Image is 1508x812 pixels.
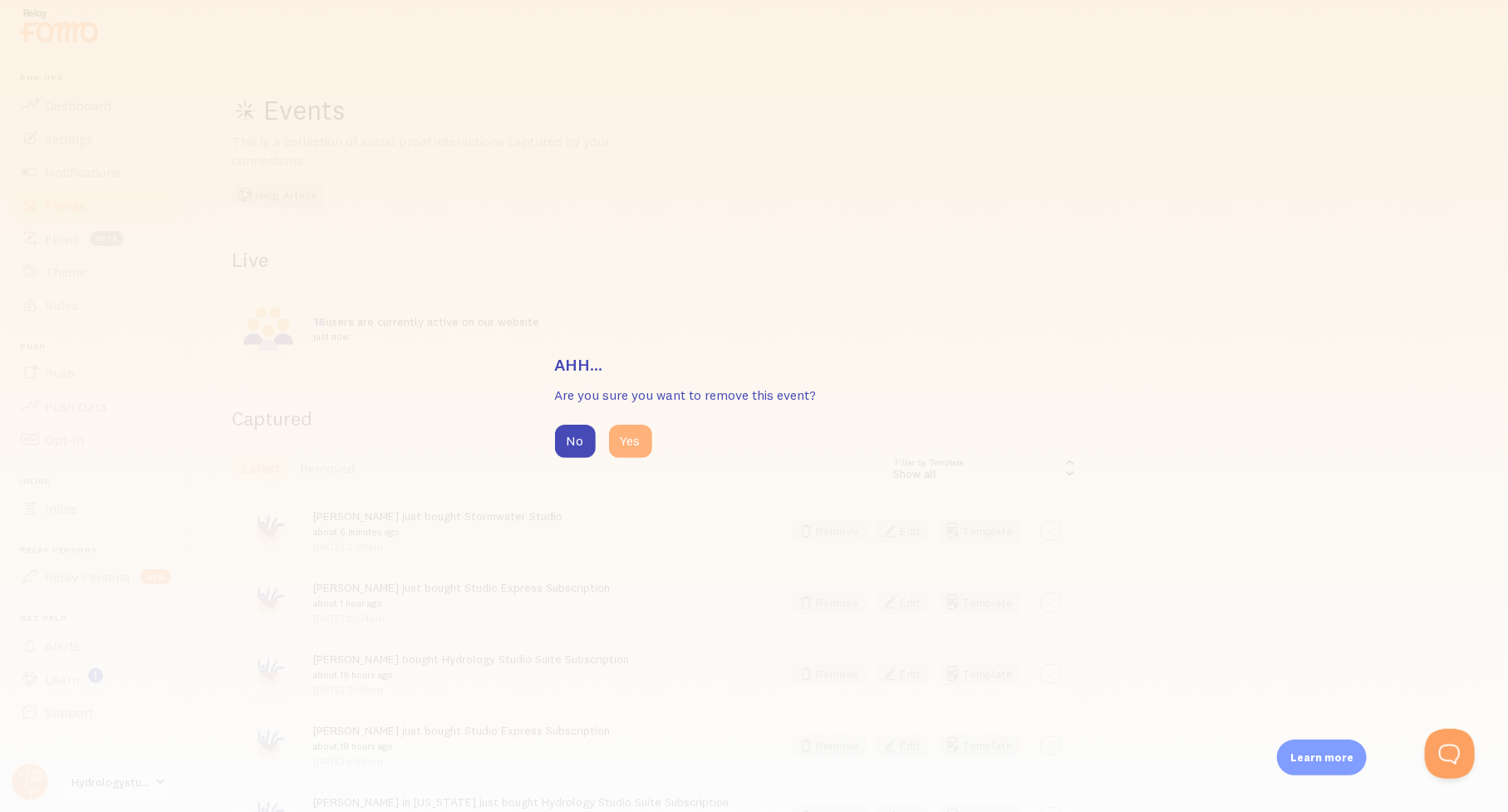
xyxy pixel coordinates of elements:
[555,425,596,458] button: No
[609,425,652,458] button: Yes
[1290,750,1353,765] p: Learn more
[555,354,954,376] h3: Ahh...
[1425,729,1475,779] iframe: Help Scout Beacon - Open
[1277,740,1367,775] div: Learn more
[555,386,954,405] p: Are you sure you want to remove this event?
